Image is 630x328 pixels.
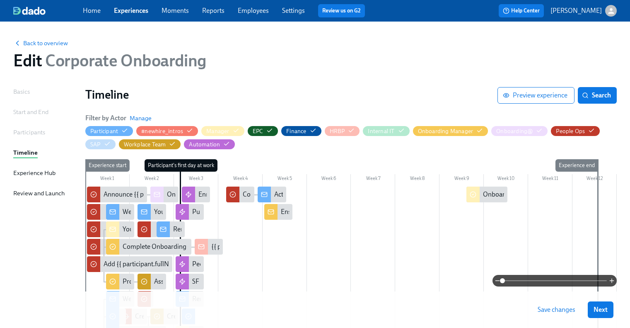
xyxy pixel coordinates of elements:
[206,127,229,135] div: Hide Manager
[13,7,46,15] img: dado
[499,4,544,17] button: Help Center
[13,148,38,157] div: Timeline
[85,114,126,123] h6: Filter by Actor
[274,190,410,199] div: Action Required: Outstanding Onboarding Docs
[106,274,134,289] div: Provide information for the Workplace team
[150,187,179,202] div: Onboarding Notice: {{ participant.fullName }} – {{ participant.role }} ({{ participant.startDate ...
[550,6,602,15] p: [PERSON_NAME]
[145,159,217,172] div: Participant's first day at work
[528,174,572,185] div: Week 11
[243,190,434,199] div: Confirm {{ participant.fullName }} has signed their onboarding docs
[42,51,206,70] span: Corporate Onboarding
[496,127,533,135] div: Onboarding@
[130,114,152,122] button: Manage
[395,174,439,185] div: Week 8
[106,204,134,220] div: Welcome to Team Rothy’s!
[556,127,585,135] div: Hide People Ops
[176,256,204,272] div: People Manager slack channel
[184,139,235,149] button: Automation
[104,190,286,199] div: Announce {{ participant.fullName }} to CorporateOnboarding@?
[198,190,258,199] div: Enroll in Code Emails
[248,126,278,136] button: EPC
[483,190,625,199] div: Onboarding Check In for {{ participant.fullName }}
[176,204,204,220] div: Public slack channels
[176,274,204,289] div: SF Office slack channel
[13,107,48,117] div: Start and End
[258,187,286,202] div: Action Required: Outstanding Onboarding Docs
[318,4,365,17] button: Review us on G2
[90,127,118,135] div: Hide Participant
[141,127,183,135] div: Hide #newhire_intros
[325,126,360,136] button: HRBP
[123,225,284,234] div: Your direct report {{ participant.fullName }}'s onboarding
[264,204,292,220] div: Ensuring {{ participant.fullName }}'s first month sets them up for success
[551,126,600,136] button: People Ops
[123,207,197,216] div: Welcome to Team Rothy’s!
[226,187,254,202] div: Confirm {{ participant.fullName }} has signed their onboarding docs
[87,187,147,202] div: Announce {{ participant.fullName }} to CorporateOnboarding@?
[106,221,134,237] div: Your direct report {{ participant.fullName }}'s onboarding
[253,127,263,135] div: Hide EPC
[13,168,56,177] div: Experience Hub
[218,174,263,185] div: Week 4
[85,139,116,149] button: SAP
[413,126,488,136] button: Onboarding Manager
[167,190,478,199] div: Onboarding Notice: {{ participant.fullName }} – {{ participant.role }} ({{ participant.startDate ...
[322,7,361,15] a: Review us on G2
[85,159,130,172] div: Experience start
[157,221,185,237] div: Reminder to complete your ADP materials
[13,189,65,198] div: Review and Launch
[124,141,166,148] div: Workplace Team
[588,301,613,318] button: Next
[503,7,540,15] span: Help Center
[174,174,218,185] div: Week 3
[13,51,206,70] h1: Edit
[286,127,306,135] div: Hide Finance
[504,91,567,100] span: Preview experience
[173,225,292,234] div: Reminder to complete your ADP materials
[466,187,507,202] div: Onboarding Check In for {{ participant.fullName }}
[83,7,101,15] a: Home
[189,141,220,148] div: Hide Automation
[201,126,244,136] button: Manager
[136,126,198,136] button: #newhire_intros
[192,260,278,269] div: People Manager slack channel
[202,7,224,15] a: Reports
[85,87,497,102] h1: Timeline
[550,5,617,17] button: [PERSON_NAME]
[130,174,174,185] div: Week 2
[106,239,191,255] div: Complete Onboarding Checklist for {{ participant.firstName }}
[104,260,236,269] div: Add {{ participant.fullName }} to Equity Tracker
[497,87,574,104] button: Preview experience
[484,174,528,185] div: Week 10
[281,207,486,216] div: Ensuring {{ participant.fullName }}'s first month sets them up for success
[211,242,337,251] div: {{ participant.fullName }}'s Onboarding Plan
[330,127,345,135] div: Hide HRBP
[555,159,598,172] div: Experience end
[138,274,166,289] div: Assign seat for {{ participant.fullName }} (starting {{ participant.startDate | MMM DD YYYY }})
[418,127,473,135] div: Onboarding Manager
[578,87,617,104] button: Search
[13,39,68,47] button: Back to overview
[238,7,269,15] a: Employees
[114,7,148,15] a: Experiences
[90,141,101,148] div: Hide SAP
[594,306,608,314] span: Next
[182,187,210,202] div: Enroll in Code Emails
[538,306,575,314] span: Save changes
[281,126,321,136] button: Finance
[491,126,548,136] button: Onboarding@
[162,7,189,15] a: Moments
[85,174,130,185] div: Week 1
[87,256,172,272] div: Add {{ participant.fullName }} to Equity Tracker
[13,87,30,96] div: Basics
[263,174,307,185] div: Week 5
[307,174,351,185] div: Week 6
[85,126,133,136] button: Participant
[584,91,611,100] span: Search
[368,127,394,135] div: Hide Internal IT
[572,174,617,185] div: Week 12
[13,128,45,137] div: Participants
